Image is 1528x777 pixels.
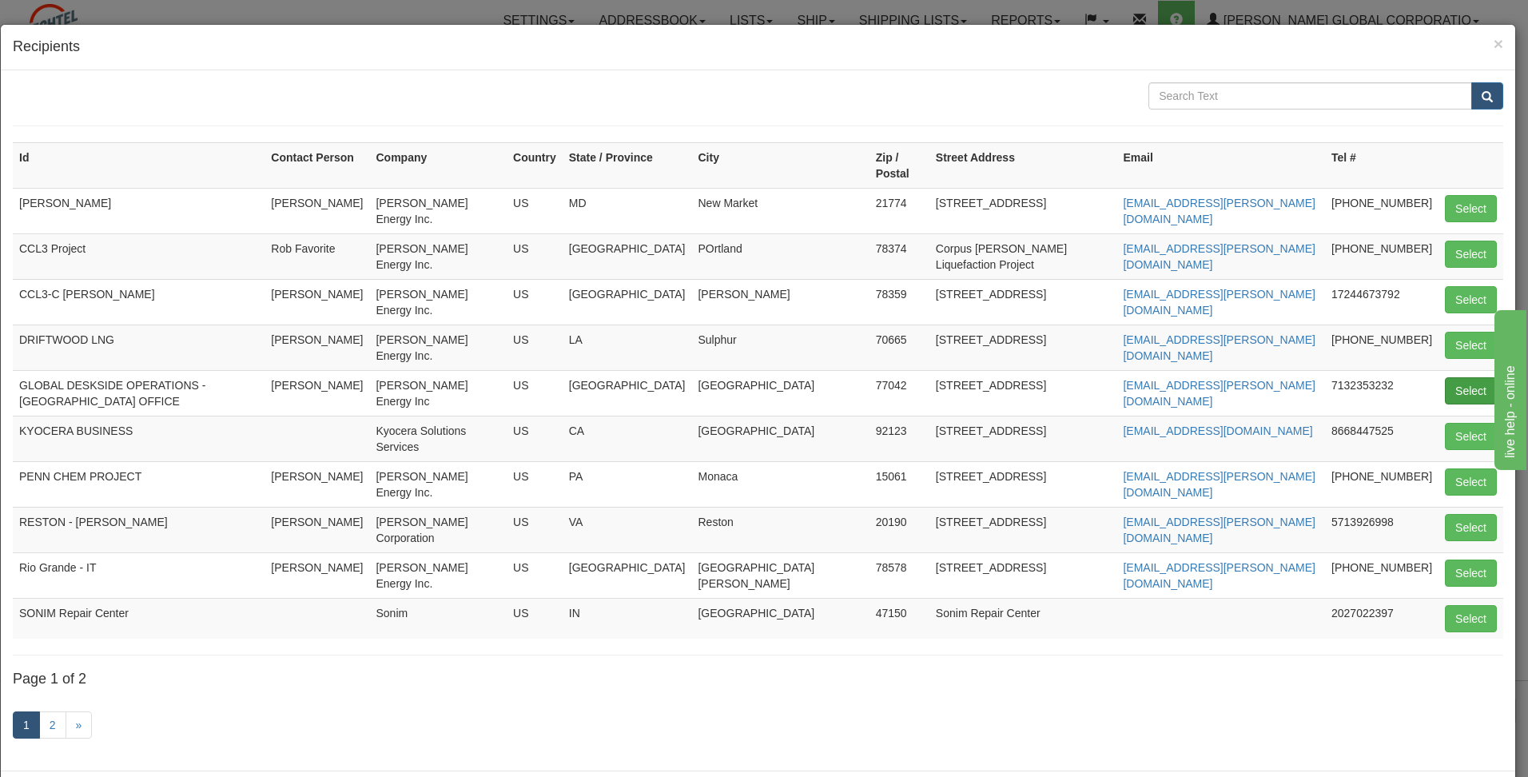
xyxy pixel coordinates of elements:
a: 2 [39,711,66,739]
td: [GEOGRAPHIC_DATA][PERSON_NAME] [691,552,869,598]
td: [PERSON_NAME] Energy Inc. [369,461,507,507]
td: CCL3-C [PERSON_NAME] [13,279,265,325]
td: IN [563,598,692,639]
div: live help - online [12,10,148,29]
td: CA [563,416,692,461]
td: Rio Grande - IT [13,552,265,598]
button: Select [1445,377,1497,404]
th: Company [369,142,507,188]
td: [STREET_ADDRESS] [929,325,1117,370]
a: [EMAIL_ADDRESS][PERSON_NAME][DOMAIN_NAME] [1123,470,1315,499]
td: [PHONE_NUMBER] [1325,552,1438,598]
a: [EMAIL_ADDRESS][PERSON_NAME][DOMAIN_NAME] [1123,197,1315,225]
td: US [507,507,563,552]
td: LA [563,325,692,370]
td: [PERSON_NAME] [265,552,369,598]
input: Search Text [1148,82,1472,110]
h4: Recipients [13,37,1503,58]
td: [GEOGRAPHIC_DATA] [563,233,692,279]
td: 7132353232 [1325,370,1438,416]
td: US [507,416,563,461]
td: [PERSON_NAME] Energy Inc. [369,233,507,279]
td: [PERSON_NAME] [265,461,369,507]
td: 21774 [869,188,929,233]
button: Select [1445,514,1497,541]
a: [EMAIL_ADDRESS][PERSON_NAME][DOMAIN_NAME] [1123,379,1315,408]
a: [EMAIL_ADDRESS][PERSON_NAME][DOMAIN_NAME] [1123,516,1315,544]
td: [PERSON_NAME] [13,188,265,233]
td: CCL3 Project [13,233,265,279]
span: × [1494,34,1503,53]
td: Monaca [691,461,869,507]
a: [EMAIL_ADDRESS][PERSON_NAME][DOMAIN_NAME] [1123,288,1315,317]
td: US [507,598,563,639]
td: US [507,552,563,598]
th: State / Province [563,142,692,188]
td: Sulphur [691,325,869,370]
td: 5713926998 [1325,507,1438,552]
td: [PERSON_NAME] [265,188,369,233]
td: Rob Favorite [265,233,369,279]
td: [GEOGRAPHIC_DATA] [563,552,692,598]
td: [STREET_ADDRESS] [929,279,1117,325]
td: 78578 [869,552,929,598]
td: [GEOGRAPHIC_DATA] [691,416,869,461]
td: [PERSON_NAME] Energy Inc [369,370,507,416]
td: [PHONE_NUMBER] [1325,188,1438,233]
button: Select [1445,241,1497,268]
th: Country [507,142,563,188]
td: POrtland [691,233,869,279]
td: [STREET_ADDRESS] [929,370,1117,416]
td: [STREET_ADDRESS] [929,552,1117,598]
a: [EMAIL_ADDRESS][PERSON_NAME][DOMAIN_NAME] [1123,561,1315,590]
h4: Page 1 of 2 [13,671,1503,687]
td: Kyocera Solutions Services [369,416,507,461]
td: [GEOGRAPHIC_DATA] [691,370,869,416]
td: PENN CHEM PROJECT [13,461,265,507]
td: GLOBAL DESKSIDE OPERATIONS - [GEOGRAPHIC_DATA] OFFICE [13,370,265,416]
td: [PERSON_NAME] [691,279,869,325]
td: 8668447525 [1325,416,1438,461]
td: Reston [691,507,869,552]
td: US [507,233,563,279]
th: Street Address [929,142,1117,188]
td: [STREET_ADDRESS] [929,507,1117,552]
a: » [66,711,93,739]
td: 2027022397 [1325,598,1438,639]
td: [PERSON_NAME] Corporation [369,507,507,552]
td: [PERSON_NAME] Energy Inc. [369,552,507,598]
td: [GEOGRAPHIC_DATA] [563,279,692,325]
td: [STREET_ADDRESS] [929,188,1117,233]
td: US [507,325,563,370]
td: 77042 [869,370,929,416]
td: SONIM Repair Center [13,598,265,639]
td: [PERSON_NAME] [265,370,369,416]
td: US [507,279,563,325]
td: 20190 [869,507,929,552]
th: Tel # [1325,142,1438,188]
td: 70665 [869,325,929,370]
td: [PERSON_NAME] [265,507,369,552]
td: KYOCERA BUSINESS [13,416,265,461]
button: Select [1445,423,1497,450]
td: Sonim Repair Center [929,598,1117,639]
td: [GEOGRAPHIC_DATA] [563,370,692,416]
a: [EMAIL_ADDRESS][PERSON_NAME][DOMAIN_NAME] [1123,333,1315,362]
td: 78374 [869,233,929,279]
td: US [507,370,563,416]
td: US [507,461,563,507]
iframe: chat widget [1491,307,1526,470]
a: [EMAIL_ADDRESS][DOMAIN_NAME] [1123,424,1312,437]
td: RESTON - [PERSON_NAME] [13,507,265,552]
td: 78359 [869,279,929,325]
th: Id [13,142,265,188]
button: Select [1445,560,1497,587]
td: 17244673792 [1325,279,1438,325]
td: [STREET_ADDRESS] [929,461,1117,507]
td: [PERSON_NAME] Energy Inc. [369,188,507,233]
a: [EMAIL_ADDRESS][PERSON_NAME][DOMAIN_NAME] [1123,242,1315,271]
td: [PHONE_NUMBER] [1325,233,1438,279]
td: [PHONE_NUMBER] [1325,461,1438,507]
td: [GEOGRAPHIC_DATA] [691,598,869,639]
button: Select [1445,332,1497,359]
